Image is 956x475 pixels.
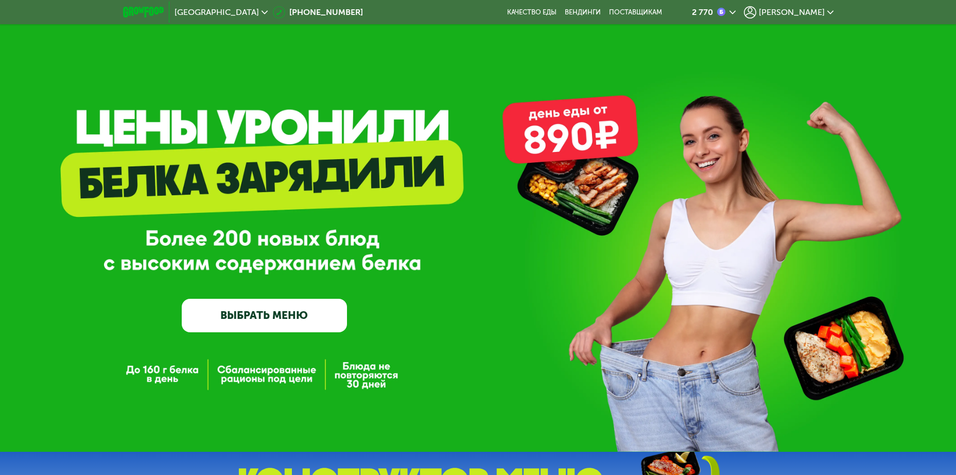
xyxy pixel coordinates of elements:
[175,8,259,16] span: [GEOGRAPHIC_DATA]
[692,8,713,16] div: 2 770
[507,8,557,16] a: Качество еды
[565,8,601,16] a: Вендинги
[759,8,825,16] span: [PERSON_NAME]
[609,8,662,16] div: поставщикам
[273,6,363,19] a: [PHONE_NUMBER]
[182,299,347,332] a: ВЫБРАТЬ МЕНЮ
